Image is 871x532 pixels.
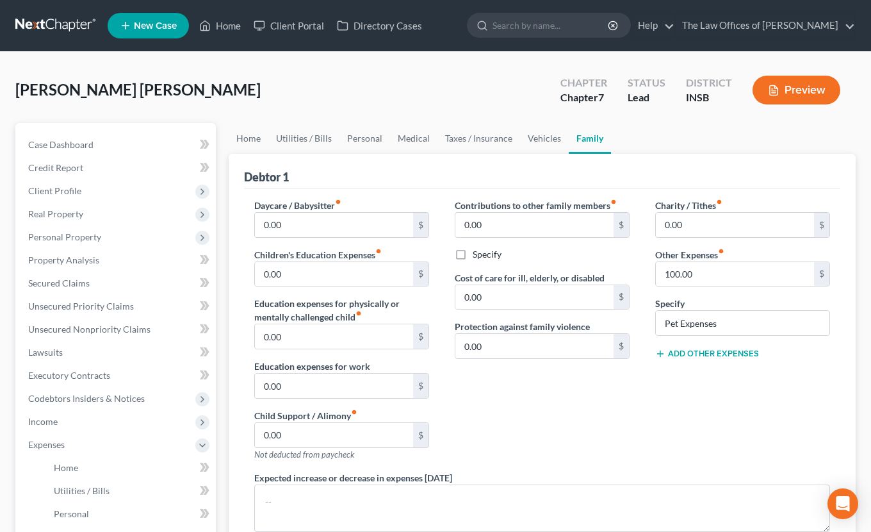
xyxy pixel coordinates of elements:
a: Home [229,123,268,154]
a: Credit Report [18,156,216,179]
div: $ [814,262,829,287]
label: Specify [655,297,685,310]
span: 7 [598,91,604,103]
i: fiber_manual_record [351,409,357,415]
i: fiber_manual_record [335,199,341,205]
a: Help [631,14,674,37]
a: Utilities / Bills [268,123,339,154]
label: Daycare / Babysitter [254,199,341,212]
span: Unsecured Priority Claims [28,301,134,312]
div: $ [413,423,428,447]
button: Add Other Expenses [655,349,759,359]
input: Search by name... [492,13,610,37]
i: fiber_manual_record [610,199,617,205]
span: Lawsuits [28,347,63,358]
a: Property Analysis [18,249,216,272]
a: Case Dashboard [18,133,216,156]
a: Personal [339,123,390,154]
span: [PERSON_NAME] [PERSON_NAME] [15,80,261,99]
input: -- [455,285,614,310]
input: -- [255,423,413,447]
div: Status [628,76,665,90]
a: Executory Contracts [18,364,216,387]
input: -- [656,262,814,287]
input: -- [455,213,614,237]
input: -- [255,262,413,287]
label: Other Expenses [655,248,724,262]
a: Unsecured Nonpriority Claims [18,318,216,341]
label: Specify [473,248,501,261]
span: New Case [134,21,177,31]
input: -- [255,374,413,398]
label: Education expenses for work [254,360,370,373]
a: Utilities / Bills [44,479,216,503]
div: $ [614,334,629,358]
a: Medical [390,123,437,154]
span: Executory Contracts [28,370,110,381]
a: Unsecured Priority Claims [18,295,216,318]
a: Home [44,456,216,479]
span: Personal Property [28,231,101,242]
div: Open Intercom Messenger [827,488,858,519]
input: -- [455,334,614,358]
div: $ [614,285,629,310]
span: Utilities / Bills [54,485,110,496]
div: $ [413,324,428,349]
span: Income [28,416,58,427]
a: Home [193,14,247,37]
input: -- [255,213,413,237]
div: INSB [686,90,732,105]
label: Contributions to other family members [455,199,617,212]
span: Property Analysis [28,254,99,265]
a: Lawsuits [18,341,216,364]
span: Not deducted from paycheck [254,449,354,460]
div: Debtor 1 [244,169,289,185]
i: fiber_manual_record [375,248,382,254]
button: Preview [753,76,840,104]
span: Unsecured Nonpriority Claims [28,324,151,335]
div: $ [413,262,428,287]
i: fiber_manual_record [355,310,362,317]
div: $ [814,213,829,237]
span: Credit Report [28,162,83,173]
div: Chapter [560,90,607,105]
a: Taxes / Insurance [437,123,520,154]
input: -- [255,324,413,349]
span: Secured Claims [28,278,90,288]
a: Client Portal [247,14,330,37]
span: Expenses [28,439,65,450]
div: $ [614,213,629,237]
label: Charity / Tithes [655,199,722,212]
i: fiber_manual_record [716,199,722,205]
div: District [686,76,732,90]
label: Child Support / Alimony [254,409,357,422]
input: -- [656,213,814,237]
div: Lead [628,90,665,105]
input: Specify... [656,311,829,335]
label: Protection against family violence [455,320,590,333]
label: Education expenses for physically or mentally challenged child [254,297,429,324]
a: Vehicles [520,123,569,154]
span: Client Profile [28,185,81,196]
span: Home [54,462,78,473]
div: Chapter [560,76,607,90]
a: Directory Cases [330,14,428,37]
span: Real Property [28,208,83,219]
span: Codebtors Insiders & Notices [28,393,145,404]
label: Expected increase or decrease in expenses [DATE] [254,471,452,485]
div: $ [413,213,428,237]
label: Cost of care for ill, elderly, or disabled [455,271,605,285]
i: fiber_manual_record [718,248,724,254]
a: The Law Offices of [PERSON_NAME] [676,14,855,37]
span: Case Dashboard [28,139,94,150]
div: $ [413,374,428,398]
span: Personal [54,508,89,519]
label: Children's Education Expenses [254,248,382,262]
a: Secured Claims [18,272,216,295]
a: Family [569,123,611,154]
a: Personal [44,503,216,526]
